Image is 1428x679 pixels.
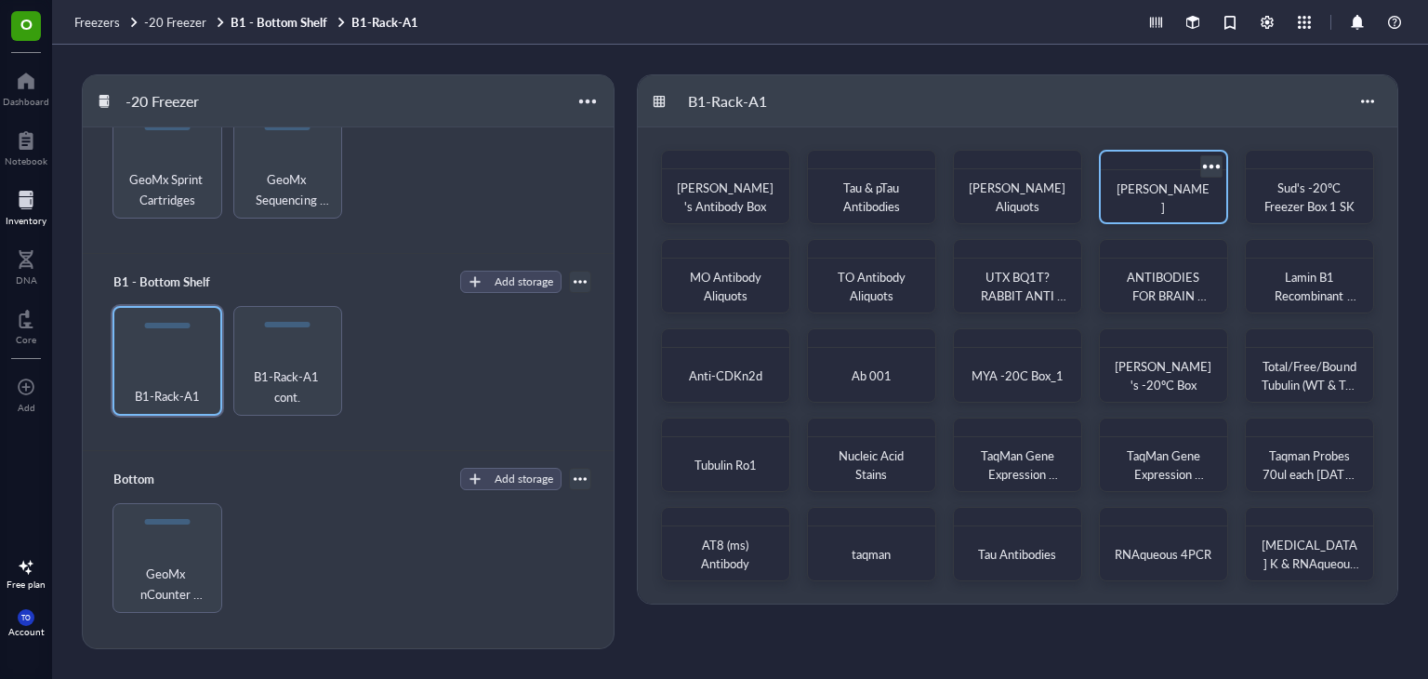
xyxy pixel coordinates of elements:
[1120,446,1207,520] span: TaqMan Gene Expression Assays (LR000034306)
[135,386,200,406] span: B1-Rack-A1
[972,366,1064,384] span: MYA -20C Box_1
[74,13,120,31] span: Freezers
[689,366,762,384] span: Anti-CDKn2d
[690,268,764,304] span: MO Antibody Aliquots
[16,274,37,286] div: DNA
[1117,180,1210,216] span: [PERSON_NAME]
[16,304,36,345] a: Core
[978,545,1056,563] span: Tau Antibodies
[843,179,903,215] span: Tau & pTau Antibodies
[5,126,47,166] a: Notebook
[105,466,217,492] div: Bottom
[3,66,49,107] a: Dashboard
[677,179,773,215] span: [PERSON_NAME]'s Antibody Box
[21,614,31,622] span: TO
[144,14,227,31] a: -20 Freezer
[231,14,422,31] a: B1 - Bottom ShelfB1-Rack-A1
[144,13,206,31] span: -20 Freezer
[680,86,791,117] div: B1-Rack-A1
[121,564,214,605] span: GeoMx nCounter Master Cartridges 192 react x 4 per box
[1262,268,1357,360] span: Lamin B1 Recombinant Rabbit [MEDICAL_DATA]
[1115,357,1211,393] span: [PERSON_NAME]'s -20ºC Box
[978,268,1066,416] span: UTX BQ1T? RABBIT ANTI 10UL ALQ + RABBIT ANTI-ENDASE 2/NEUN SPECIFIC ENDASE PAB
[242,366,335,407] span: B1-Rack-A1 cont.
[8,626,45,637] div: Account
[16,245,37,286] a: DNA
[1263,446,1358,501] span: Taqman Probes 70ul each [DATE] ES
[3,96,49,107] div: Dashboard
[18,402,35,413] div: Add
[6,185,46,226] a: Inventory
[1115,545,1211,563] span: RNAqueous 4PCR
[495,471,553,487] div: Add storage
[7,579,46,590] div: Free plan
[1264,179,1355,215] span: Sud's -20ºC Freezer Box 1 SK
[117,86,229,117] div: -20 Freezer
[1262,536,1359,591] span: [MEDICAL_DATA] K & RNAqueous 4PCR
[852,545,891,563] span: taqman
[16,334,36,345] div: Core
[694,456,757,473] span: Tubulin Ro1
[121,169,214,210] span: GeoMx Sprint Cartridges
[969,179,1068,215] span: [PERSON_NAME] Aliquots
[839,446,906,483] span: Nucleic Acid Stains
[852,366,892,384] span: Ab 001
[5,155,47,166] div: Notebook
[495,273,553,290] div: Add storage
[838,268,908,304] span: TO Antibody Aliquots
[1127,268,1207,323] span: ANTIBODIES FOR BRAIN TISSUE
[1262,357,1360,412] span: Total/Free/Bound Tubulin (WT & Tau KO)
[242,169,335,210] span: GeoMx Sequencing Plates
[6,215,46,226] div: Inventory
[74,14,140,31] a: Freezers
[981,446,1059,501] span: TaqMan Gene Expression Assays
[20,12,33,35] span: O
[460,271,562,293] button: Add storage
[701,536,751,572] span: AT8 (ms) Antibody
[460,468,562,490] button: Add storage
[105,269,218,295] div: B1 - Bottom Shelf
